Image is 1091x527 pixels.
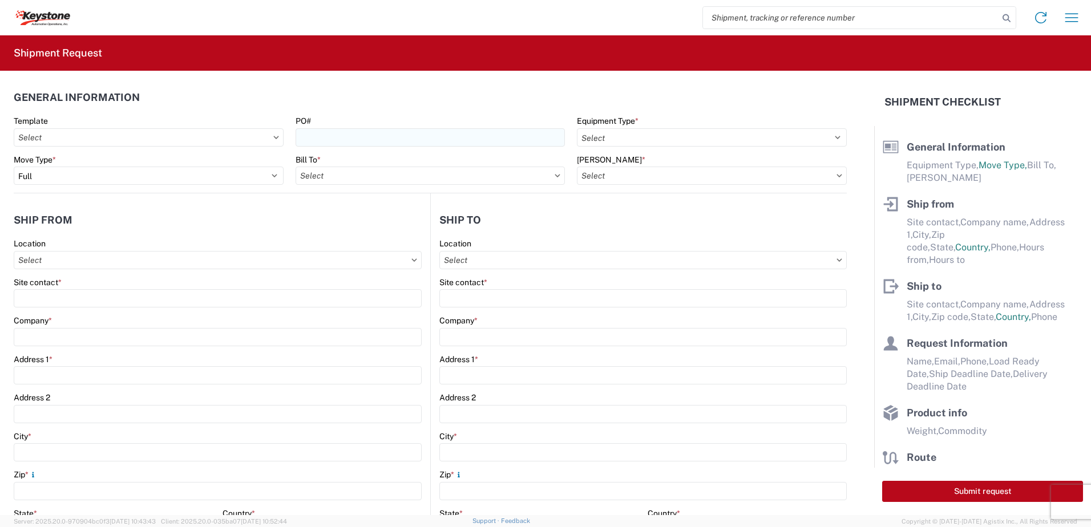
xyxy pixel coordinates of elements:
[439,392,476,403] label: Address 2
[14,518,156,525] span: Server: 2025.20.0-970904bc0f3
[884,95,1001,109] h2: Shipment Checklist
[907,425,938,436] span: Weight,
[703,7,999,29] input: Shipment, tracking or reference number
[996,311,1031,322] span: Country,
[439,508,463,518] label: State
[907,280,942,292] span: Ship to
[14,155,56,165] label: Move Type
[930,242,955,253] span: State,
[14,92,140,103] h2: General Information
[14,128,284,147] input: Select
[472,517,501,524] a: Support
[223,508,255,518] label: Country
[907,451,936,463] span: Route
[938,425,987,436] span: Commodity
[1031,311,1057,322] span: Phone
[439,277,487,287] label: Site contact
[14,469,38,480] label: Zip
[439,251,847,269] input: Select
[14,277,62,287] label: Site contact
[14,251,422,269] input: Select
[907,198,954,210] span: Ship from
[960,356,989,367] span: Phone,
[907,407,967,419] span: Product info
[110,518,156,525] span: [DATE] 10:43:43
[439,315,478,326] label: Company
[577,167,847,185] input: Select
[929,368,1013,379] span: Ship Deadline Date,
[439,431,457,441] label: City
[439,354,478,364] label: Address 1
[907,356,934,367] span: Name,
[14,354,52,364] label: Address 1
[501,517,530,524] a: Feedback
[14,508,37,518] label: State
[912,229,931,240] span: City,
[577,116,639,126] label: Equipment Type
[14,238,46,249] label: Location
[912,311,931,322] span: City,
[241,518,287,525] span: [DATE] 10:52:44
[14,315,52,326] label: Company
[931,311,971,322] span: Zip code,
[907,160,979,171] span: Equipment Type,
[648,508,680,518] label: Country
[929,254,965,265] span: Hours to
[161,518,287,525] span: Client: 2025.20.0-035ba07
[960,217,1029,228] span: Company name,
[907,172,981,183] span: [PERSON_NAME]
[296,167,565,185] input: Select
[439,469,463,480] label: Zip
[971,311,996,322] span: State,
[439,214,481,226] h2: Ship to
[14,214,72,226] h2: Ship from
[991,242,1019,253] span: Phone,
[14,392,50,403] label: Address 2
[907,299,960,310] span: Site contact,
[1027,160,1056,171] span: Bill To,
[296,155,321,165] label: Bill To
[979,160,1027,171] span: Move Type,
[960,299,1029,310] span: Company name,
[907,141,1005,153] span: General Information
[934,356,960,367] span: Email,
[577,155,645,165] label: [PERSON_NAME]
[907,337,1008,349] span: Request Information
[14,46,102,60] h2: Shipment Request
[907,217,960,228] span: Site contact,
[439,238,471,249] label: Location
[14,431,31,441] label: City
[296,116,311,126] label: PO#
[955,242,991,253] span: Country,
[14,116,48,126] label: Template
[882,481,1083,502] button: Submit request
[902,516,1077,526] span: Copyright © [DATE]-[DATE] Agistix Inc., All Rights Reserved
